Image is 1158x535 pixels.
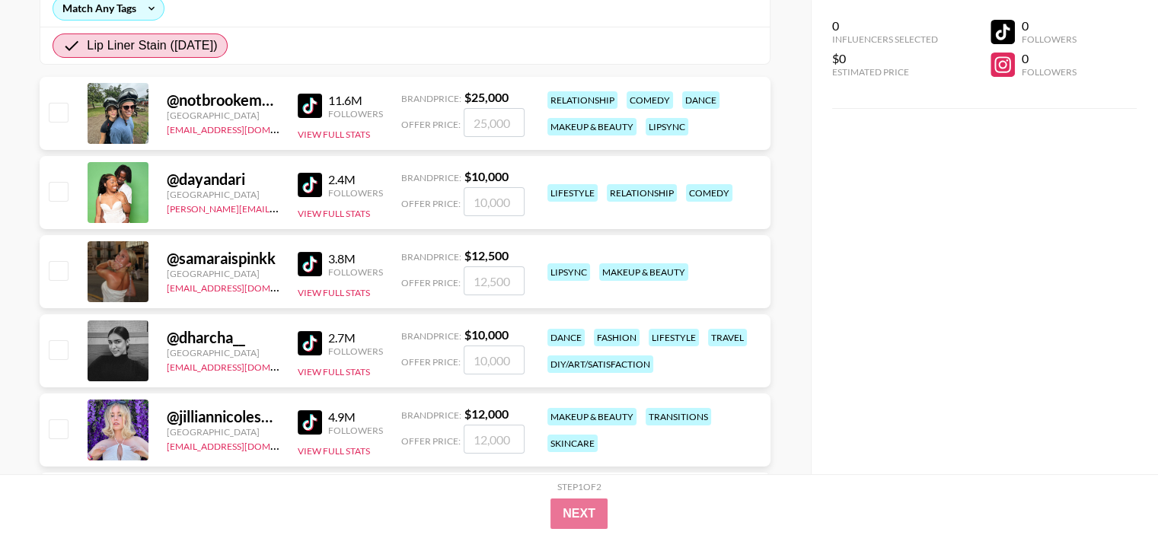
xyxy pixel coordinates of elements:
button: View Full Stats [298,366,370,377]
div: travel [708,329,747,346]
div: Influencers Selected [832,33,938,45]
div: Followers [328,187,383,199]
div: skincare [547,435,598,452]
div: 2.7M [328,330,383,346]
span: Brand Price: [401,93,461,104]
input: 12,000 [464,425,525,454]
strong: $ 25,000 [464,90,509,104]
a: [EMAIL_ADDRESS][DOMAIN_NAME] [167,438,320,452]
span: Brand Price: [401,172,461,183]
div: [GEOGRAPHIC_DATA] [167,347,279,358]
div: lifestyle [649,329,699,346]
div: 0 [832,18,938,33]
div: lipsync [547,263,590,281]
span: Offer Price: [401,119,461,130]
div: Followers [328,108,383,119]
span: Brand Price: [401,251,461,263]
input: 12,500 [464,266,525,295]
div: 0 [1021,18,1076,33]
div: 3.8M [328,251,383,266]
div: Estimated Price [832,66,938,78]
div: makeup & beauty [547,408,636,425]
img: TikTok [298,252,322,276]
span: Offer Price: [401,198,461,209]
div: comedy [627,91,673,109]
button: View Full Stats [298,208,370,219]
a: [PERSON_NAME][EMAIL_ADDRESS][DOMAIN_NAME] [167,200,392,215]
img: TikTok [298,173,322,197]
a: [EMAIL_ADDRESS][DOMAIN_NAME] [167,279,320,294]
a: [EMAIL_ADDRESS][DOMAIN_NAME] [167,358,320,373]
div: makeup & beauty [599,263,688,281]
img: TikTok [298,410,322,435]
strong: $ 10,000 [464,327,509,342]
div: fashion [594,329,640,346]
div: @ dayandari [167,170,279,189]
div: transitions [646,408,711,425]
img: TikTok [298,331,322,355]
span: Offer Price: [401,356,461,368]
div: Followers [328,425,383,436]
input: 25,000 [464,108,525,137]
div: @ jilliannicolesmith [167,407,279,426]
strong: $ 12,000 [464,406,509,421]
div: relationship [607,184,677,202]
div: [GEOGRAPHIC_DATA] [167,110,279,121]
div: @ notbrookemonk [167,91,279,110]
div: comedy [686,184,732,202]
div: lipsync [646,118,688,135]
div: Followers [1021,66,1076,78]
button: View Full Stats [298,287,370,298]
div: dance [547,329,585,346]
div: Followers [328,346,383,357]
iframe: Drift Widget Chat Controller [1082,459,1140,517]
div: @ samaraispinkk [167,249,279,268]
img: TikTok [298,94,322,118]
div: [GEOGRAPHIC_DATA] [167,268,279,279]
div: 0 [1021,51,1076,66]
span: Lip Liner Stain ([DATE]) [87,37,217,55]
div: $0 [832,51,938,66]
div: 4.9M [328,409,383,425]
div: 2.4M [328,172,383,187]
button: View Full Stats [298,129,370,140]
div: dance [682,91,719,109]
div: [GEOGRAPHIC_DATA] [167,426,279,438]
span: Offer Price: [401,277,461,288]
button: Next [550,498,608,529]
div: Followers [328,266,383,278]
span: Brand Price: [401,409,461,421]
div: lifestyle [547,184,598,202]
button: View Full Stats [298,445,370,457]
div: makeup & beauty [547,118,636,135]
div: [GEOGRAPHIC_DATA] [167,189,279,200]
a: [EMAIL_ADDRESS][DOMAIN_NAME] [167,121,320,135]
strong: $ 12,500 [464,248,509,263]
span: Offer Price: [401,435,461,447]
div: @ dharcha__ [167,328,279,347]
div: relationship [547,91,617,109]
div: Followers [1021,33,1076,45]
span: Brand Price: [401,330,461,342]
div: 11.6M [328,93,383,108]
input: 10,000 [464,187,525,216]
div: Step 1 of 2 [557,481,601,492]
div: diy/art/satisfaction [547,355,653,373]
input: 10,000 [464,346,525,374]
strong: $ 10,000 [464,169,509,183]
